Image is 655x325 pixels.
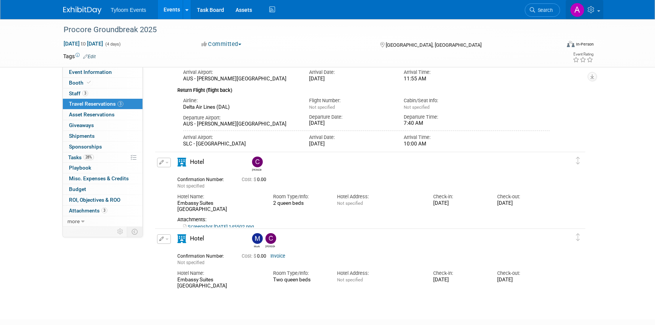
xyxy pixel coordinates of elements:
div: [DATE] [433,200,486,207]
span: Not specified [404,105,429,110]
span: more [67,218,80,224]
span: 28% [84,154,94,160]
div: Corbin Nelson [265,244,275,248]
a: Asset Reservations [63,109,142,120]
div: Check-in: [433,193,486,200]
div: Airline: [183,97,298,104]
div: Confirmation Number: [177,251,230,259]
td: Tags [63,52,96,60]
span: [DATE] [DATE] [63,40,103,47]
div: Return Flight (flight back) [177,82,550,94]
span: Event Information [69,69,112,75]
div: Departure Airport: [183,114,298,121]
span: Search [535,7,553,13]
div: Arrival Date: [309,134,392,141]
span: [GEOGRAPHIC_DATA], [GEOGRAPHIC_DATA] [386,42,481,48]
div: [DATE] [309,76,392,82]
a: Search [525,3,560,17]
span: (4 days) [105,42,121,47]
span: Not specified [337,201,363,206]
div: Arrival Date: [309,69,392,76]
a: Tasks28% [63,152,142,163]
div: [DATE] [309,120,392,127]
div: [DATE] [497,200,550,207]
img: Format-Inperson.png [567,41,575,47]
div: Check-out: [497,270,550,277]
span: 3 [102,207,107,213]
div: [DATE] [433,277,486,283]
div: Arrival Airport: [183,134,298,141]
div: AUS - [PERSON_NAME][GEOGRAPHIC_DATA] [183,121,298,127]
div: Departure Time: [404,114,487,121]
span: Giveaways [69,122,94,128]
img: Mark Nelson [252,233,263,244]
td: Toggle Event Tabs [127,227,143,237]
span: Staff [69,90,88,96]
a: Giveaways [63,120,142,131]
span: Cost: $ [242,253,257,259]
div: Flight Number: [309,97,392,104]
a: Staff3 [63,88,142,99]
div: Hotel Address: [337,193,421,200]
span: Cost: $ [242,177,257,182]
i: Hotel [177,158,186,167]
img: Corbin Nelson [265,233,276,244]
div: Embassy Suites [GEOGRAPHIC_DATA] [177,277,262,290]
span: Tasks [68,154,94,160]
div: Check-in: [433,270,486,277]
div: Embassy Suites [GEOGRAPHIC_DATA] [177,200,262,213]
div: SLC - [GEOGRAPHIC_DATA] [183,141,298,147]
div: Event Format [515,40,594,51]
a: Shipments [63,131,142,141]
div: Check-out: [497,193,550,200]
div: 7:40 AM [404,120,487,127]
span: 3 [118,101,123,107]
img: Angie Nichols [570,3,585,17]
td: Personalize Event Tab Strip [114,227,127,237]
span: Sponsorships [69,144,102,150]
i: Click and drag to move item [576,157,580,165]
button: Committed [199,40,244,48]
span: Not specified [177,260,205,265]
span: 0.00 [242,177,269,182]
div: Mark Nelson [250,233,264,248]
div: Chris Walker [250,157,264,171]
span: 3 [82,90,88,96]
span: Travel Reservations [69,101,123,107]
div: Confirmation Number: [177,175,230,183]
div: Hotel Name: [177,193,262,200]
div: Chris Walker [252,167,262,171]
span: Not specified [177,183,205,189]
a: Misc. Expenses & Credits [63,173,142,184]
div: 11:55 AM [404,76,487,82]
div: Two queen beds [273,277,326,283]
a: Invoice [270,253,285,259]
a: Booth [63,78,142,88]
div: Arrival Time: [404,134,487,141]
span: Tyfoom Events [111,7,146,13]
span: Shipments [69,133,95,139]
a: Event Information [63,67,142,77]
span: Not specified [337,277,363,283]
a: Playbook [63,163,142,173]
div: Arrival Time: [404,69,487,76]
span: Misc. Expenses & Credits [69,175,129,181]
span: Hotel [190,235,204,242]
a: more [63,216,142,227]
a: ROI, Objectives & ROO [63,195,142,205]
div: AUS - [PERSON_NAME][GEOGRAPHIC_DATA] [183,76,298,82]
div: Attachments: [177,217,550,223]
i: Booth reservation complete [87,80,91,85]
span: 0.00 [242,253,269,259]
div: Room Type/Info: [273,270,326,277]
div: 10:00 AM [404,141,487,147]
div: 2 queen beds [273,200,326,206]
a: Travel Reservations3 [63,99,142,109]
span: Asset Reservations [69,111,115,118]
span: Not specified [309,105,335,110]
a: Budget [63,184,142,194]
a: Edit [83,54,96,59]
div: [DATE] [497,277,550,283]
div: Delta Air Lines (DAL) [183,104,298,111]
div: [DATE] [309,141,392,147]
